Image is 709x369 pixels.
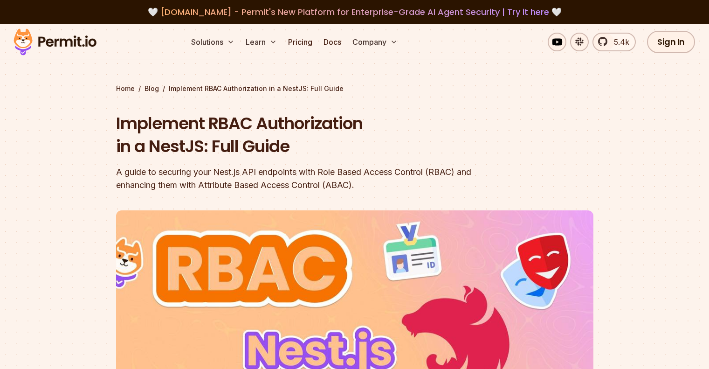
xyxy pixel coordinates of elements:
[349,33,401,51] button: Company
[284,33,316,51] a: Pricing
[242,33,281,51] button: Learn
[507,6,549,18] a: Try it here
[320,33,345,51] a: Docs
[116,84,135,93] a: Home
[145,84,159,93] a: Blog
[647,31,695,53] a: Sign In
[116,166,474,192] div: A guide to securing your Nest.js API endpoints with Role Based Access Control (RBAC) and enhancin...
[160,6,549,18] span: [DOMAIN_NAME] - Permit's New Platform for Enterprise-Grade AI Agent Security |
[592,33,636,51] a: 5.4k
[9,26,101,58] img: Permit logo
[116,84,593,93] div: / /
[22,6,687,19] div: 🤍 🤍
[116,112,474,158] h1: Implement RBAC Authorization in a NestJS: Full Guide
[608,36,629,48] span: 5.4k
[187,33,238,51] button: Solutions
